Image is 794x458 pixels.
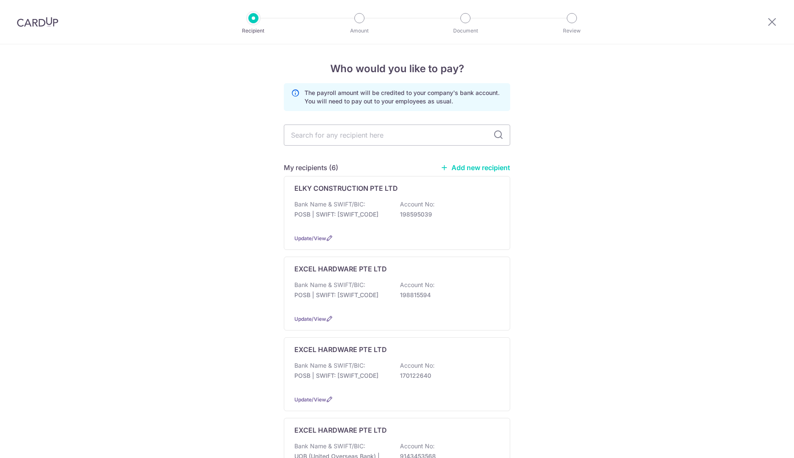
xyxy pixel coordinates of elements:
img: CardUp [17,17,58,27]
p: POSB | SWIFT: [SWIFT_CODE] [294,210,389,219]
iframe: Opens a widget where you can find more information [740,433,786,454]
h5: My recipients (6) [284,163,338,173]
p: ELKY CONSTRUCTION PTE LTD [294,183,398,193]
p: Recipient [222,27,285,35]
a: Add new recipient [441,163,510,172]
p: POSB | SWIFT: [SWIFT_CODE] [294,371,389,380]
p: Account No: [400,281,435,289]
a: Update/View [294,316,326,322]
p: Bank Name & SWIFT/BIC: [294,281,365,289]
input: Search for any recipient here [284,125,510,146]
p: 198815594 [400,291,495,299]
p: Amount [328,27,391,35]
p: EXCEL HARDWARE PTE LTD [294,344,387,355]
p: The payroll amount will be credited to your company's bank account. You will need to pay out to y... [305,89,503,106]
h4: Who would you like to pay? [284,61,510,76]
p: Review [541,27,603,35]
p: POSB | SWIFT: [SWIFT_CODE] [294,291,389,299]
p: 170122640 [400,371,495,380]
a: Update/View [294,396,326,403]
p: 198595039 [400,210,495,219]
p: Account No: [400,361,435,370]
p: Account No: [400,200,435,209]
p: Account No: [400,442,435,450]
p: Bank Name & SWIFT/BIC: [294,200,365,209]
p: Document [434,27,497,35]
p: EXCEL HARDWARE PTE LTD [294,264,387,274]
a: Update/View [294,235,326,241]
p: EXCEL HARDWARE PTE LTD [294,425,387,435]
p: Bank Name & SWIFT/BIC: [294,361,365,370]
p: Bank Name & SWIFT/BIC: [294,442,365,450]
